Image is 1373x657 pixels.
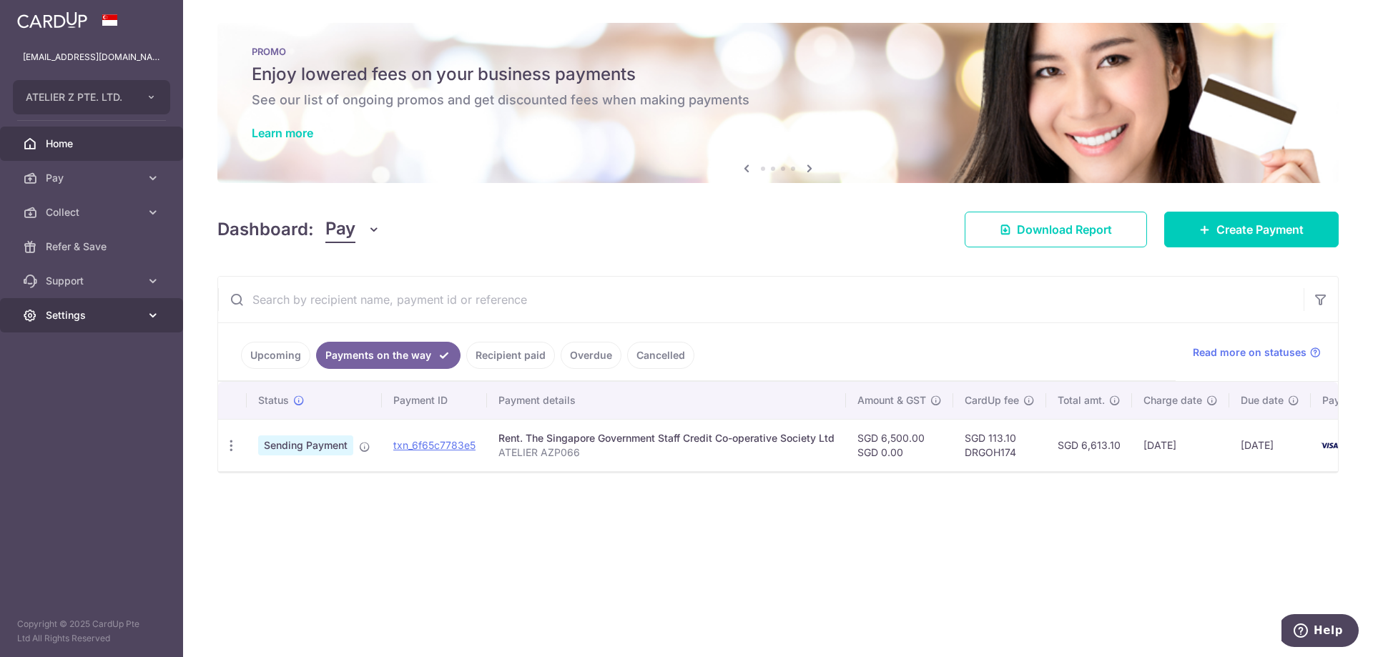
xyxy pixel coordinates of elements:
span: Status [258,393,289,407]
span: Pay [325,216,355,243]
td: [DATE] [1132,419,1229,471]
button: ATELIER Z PTE. LTD. [13,80,170,114]
img: Latest Promos Banner [217,23,1339,183]
input: Search by recipient name, payment id or reference [218,277,1304,322]
span: Due date [1241,393,1284,407]
th: Payment ID [382,382,487,419]
span: Collect [46,205,140,219]
p: ATELIER AZP066 [498,445,835,460]
a: Read more on statuses [1193,345,1321,360]
h6: See our list of ongoing promos and get discounted fees when making payments [252,92,1304,109]
span: Settings [46,308,140,322]
span: ATELIER Z PTE. LTD. [26,90,132,104]
a: Learn more [252,126,313,140]
span: Home [46,137,140,151]
span: Amount & GST [857,393,926,407]
a: Recipient paid [466,342,555,369]
a: Overdue [561,342,621,369]
span: Create Payment [1216,221,1304,238]
a: Cancelled [627,342,694,369]
h4: Dashboard: [217,217,314,242]
button: Pay [325,216,380,243]
td: SGD 6,500.00 SGD 0.00 [846,419,953,471]
a: txn_6f65c7783e5 [393,439,476,451]
td: SGD 6,613.10 [1046,419,1132,471]
span: Sending Payment [258,435,353,455]
img: Bank Card [1315,437,1344,454]
span: Total amt. [1058,393,1105,407]
span: Support [46,274,140,288]
span: Pay [46,171,140,185]
th: Payment details [487,382,846,419]
p: PROMO [252,46,1304,57]
span: Download Report [1017,221,1112,238]
a: Upcoming [241,342,310,369]
a: Payments on the way [316,342,461,369]
td: [DATE] [1229,419,1311,471]
span: Charge date [1143,393,1202,407]
div: Rent. The Singapore Government Staff Credit Co-operative Society Ltd [498,431,835,445]
span: CardUp fee [965,393,1019,407]
a: Create Payment [1164,212,1339,247]
span: Read more on statuses [1193,345,1306,360]
span: Refer & Save [46,239,140,254]
h5: Enjoy lowered fees on your business payments [252,63,1304,86]
p: [EMAIL_ADDRESS][DOMAIN_NAME] [23,50,160,64]
td: SGD 113.10 DRGOH174 [953,419,1046,471]
img: CardUp [17,11,87,29]
a: Download Report [965,212,1147,247]
iframe: Opens a widget where you can find more information [1281,614,1359,650]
